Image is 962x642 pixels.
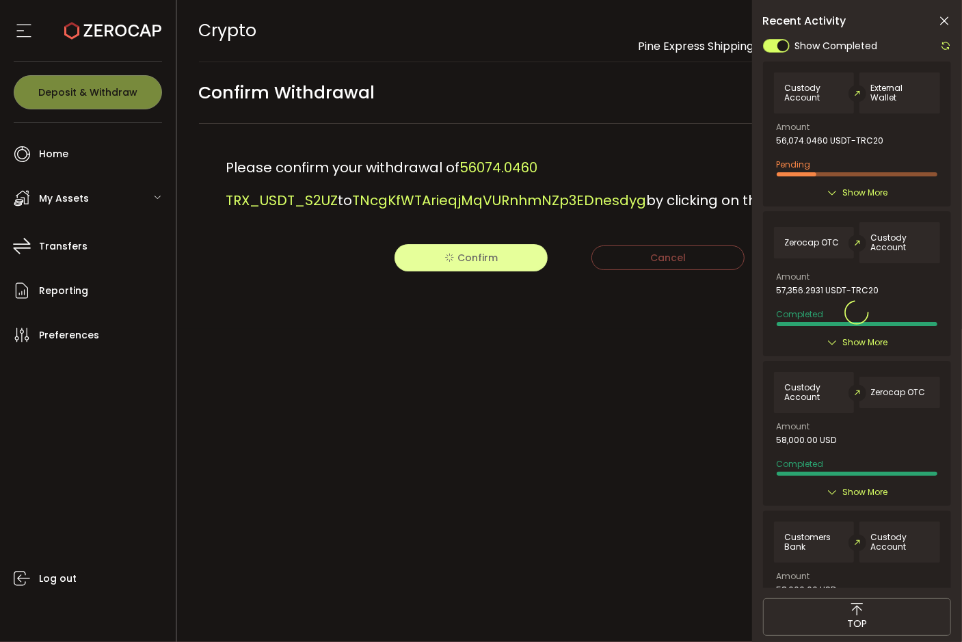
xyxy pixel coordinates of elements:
[39,281,88,301] span: Reporting
[338,191,353,210] span: to
[39,237,88,256] span: Transfers
[656,92,962,642] iframe: Chat Widget
[39,189,89,209] span: My Assets
[199,77,375,108] span: Confirm Withdrawal
[39,144,68,164] span: Home
[650,251,686,265] span: Cancel
[199,18,257,42] span: Crypto
[638,38,940,54] span: Pine Express Shipping Company PESCO Limited (416aa9)
[591,245,745,270] button: Cancel
[226,158,460,177] span: Please confirm your withdrawal of
[353,191,647,210] span: TNcgKfWTArieqjMqVURnhmNZp3EDnesdyg
[763,16,846,27] span: Recent Activity
[647,191,840,210] span: by clicking on the link below.
[39,325,99,345] span: Preferences
[14,75,162,109] button: Deposit & Withdraw
[39,569,77,589] span: Log out
[38,88,137,97] span: Deposit & Withdraw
